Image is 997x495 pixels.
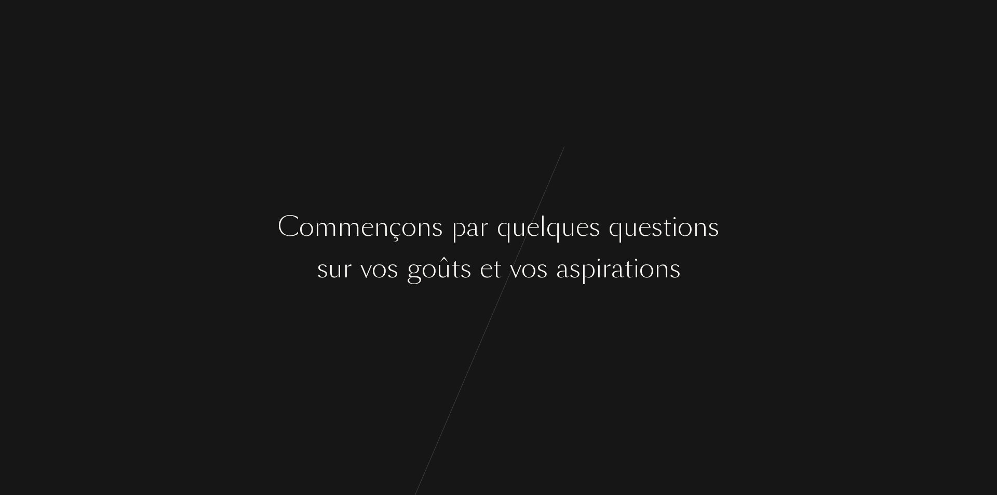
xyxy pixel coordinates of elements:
div: o [299,207,314,246]
div: o [521,249,536,288]
div: l [540,207,546,246]
div: e [638,207,651,246]
div: o [639,249,654,288]
div: o [372,249,387,288]
div: r [479,207,489,246]
div: q [497,207,512,246]
div: r [602,249,611,288]
div: n [693,207,708,246]
div: p [451,207,466,246]
div: C [278,207,299,246]
div: t [663,207,671,246]
div: s [432,207,443,246]
div: û [437,249,451,288]
div: i [596,249,602,288]
div: e [527,207,540,246]
div: t [624,249,633,288]
div: n [654,249,669,288]
div: q [546,207,561,246]
div: n [416,207,432,246]
div: u [512,207,527,246]
div: o [422,249,437,288]
div: s [536,249,548,288]
div: e [576,207,589,246]
div: t [493,249,502,288]
div: t [451,249,460,288]
div: a [466,207,479,246]
div: q [609,207,624,246]
div: m [314,207,338,246]
div: v [360,249,372,288]
div: n [374,207,389,246]
div: s [569,249,581,288]
div: p [581,249,596,288]
div: s [460,249,471,288]
div: v [510,249,521,288]
div: a [556,249,569,288]
div: o [678,207,693,246]
div: i [671,207,678,246]
div: u [561,207,576,246]
div: s [387,249,398,288]
div: ç [389,207,401,246]
div: m [338,207,361,246]
div: o [401,207,416,246]
div: i [633,249,639,288]
div: u [328,249,343,288]
div: s [589,207,600,246]
div: e [361,207,374,246]
div: s [669,249,681,288]
div: u [624,207,638,246]
div: a [611,249,624,288]
div: r [343,249,352,288]
div: s [651,207,663,246]
div: g [407,249,422,288]
div: s [708,207,719,246]
div: e [480,249,493,288]
div: s [317,249,328,288]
